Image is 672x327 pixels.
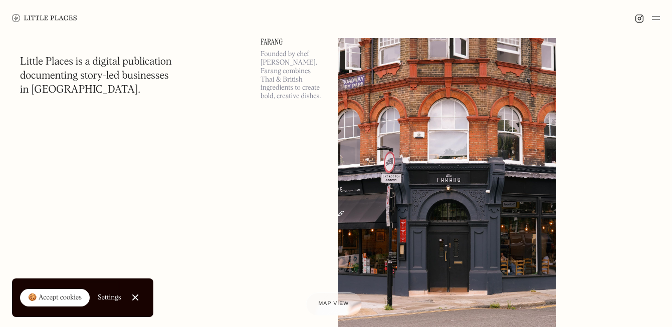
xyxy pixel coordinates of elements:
span: Map view [319,301,349,307]
div: 🍪 Accept cookies [28,293,82,303]
a: 🍪 Accept cookies [20,289,90,307]
h1: Little Places is a digital publication documenting story-led businesses in [GEOGRAPHIC_DATA]. [20,55,172,97]
a: Farang [261,38,326,46]
a: Settings [98,286,121,309]
p: Founded by chef [PERSON_NAME], Farang combines Thai & British ingredients to create bold, creativ... [261,50,326,101]
div: Settings [98,294,121,301]
a: Map view [306,292,361,315]
a: Close Cookie Popup [125,287,145,307]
